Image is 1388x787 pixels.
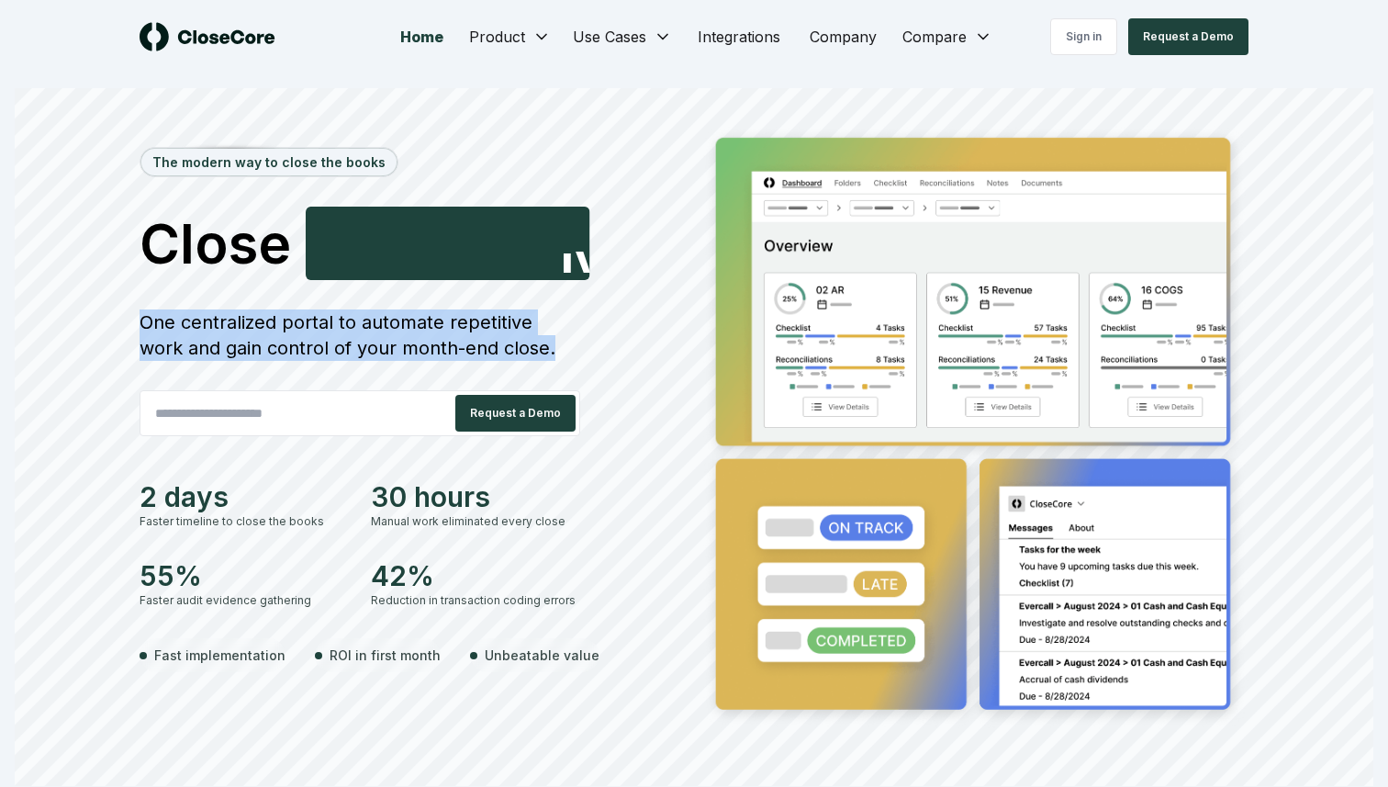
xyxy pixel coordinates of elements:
[371,480,580,513] div: 30 hours
[356,269,388,324] span: c
[562,18,683,55] button: Use Cases
[701,125,1248,729] img: Jumbotron
[454,269,476,324] span: r
[140,559,349,592] div: 55%
[458,18,562,55] button: Product
[476,269,508,324] span: a
[140,22,275,51] img: logo
[371,559,580,592] div: 42%
[1050,18,1117,55] a: Sign in
[140,513,349,530] div: Faster timeline to close the books
[455,395,576,432] button: Request a Demo
[317,269,356,324] span: A
[795,18,891,55] a: Company
[508,266,527,321] span: t
[891,18,1003,55] button: Compare
[141,149,397,175] div: The modern way to close the books
[560,245,575,300] span: l
[902,26,967,48] span: Compare
[140,592,349,609] div: Faster audit evidence gathering
[683,18,795,55] a: Integrations
[371,592,580,609] div: Reduction in transaction coding errors
[485,646,599,665] span: Unbeatable value
[371,513,580,530] div: Manual work eliminated every close
[140,309,580,361] div: One centralized portal to automate repetitive work and gain control of your month-end close.
[140,216,291,271] span: Close
[154,646,285,665] span: Fast implementation
[573,26,646,48] span: Use Cases
[420,269,454,324] span: u
[1128,18,1248,55] button: Request a Demo
[527,257,560,312] span: e
[469,26,525,48] span: Product
[330,646,441,665] span: ROI in first month
[388,269,420,324] span: c
[575,234,607,289] span: y
[140,480,349,513] div: 2 days
[386,18,458,55] a: Home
